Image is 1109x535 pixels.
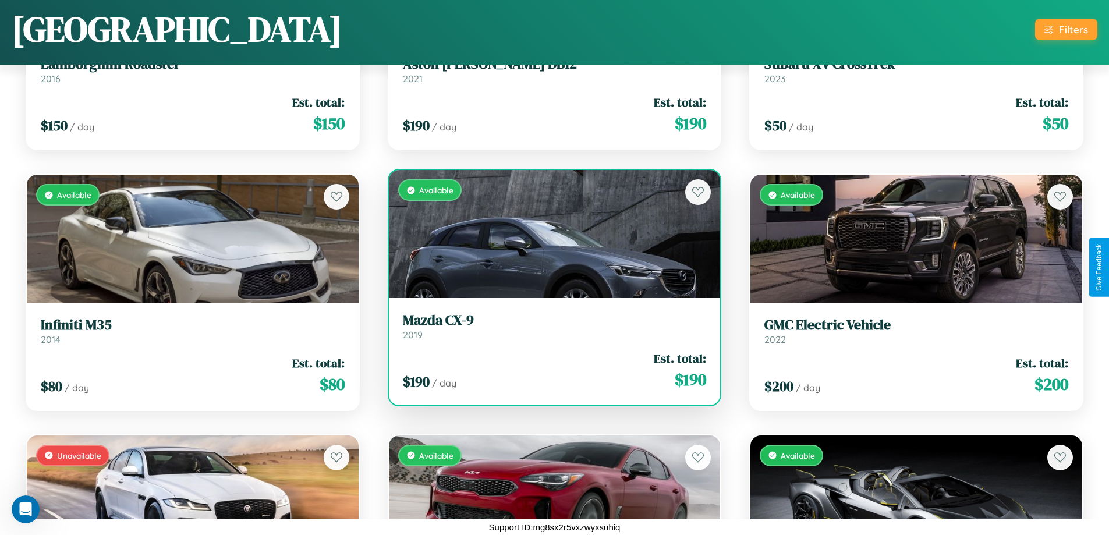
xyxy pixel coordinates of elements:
[764,116,786,135] span: $ 50
[419,451,453,460] span: Available
[313,112,345,135] span: $ 150
[675,368,706,391] span: $ 190
[12,5,342,53] h1: [GEOGRAPHIC_DATA]
[57,451,101,460] span: Unavailable
[419,185,453,195] span: Available
[1016,355,1068,371] span: Est. total:
[12,495,40,523] iframe: Intercom live chat
[41,56,345,73] h3: Lamborghini Roadster
[41,377,62,396] span: $ 80
[41,116,68,135] span: $ 150
[403,312,707,341] a: Mazda CX-92019
[70,121,94,133] span: / day
[1034,373,1068,396] span: $ 200
[489,519,621,535] p: Support ID: mg8sx2r5vxzwyxsuhiq
[764,317,1068,334] h3: GMC Electric Vehicle
[764,317,1068,345] a: GMC Electric Vehicle2022
[41,56,345,84] a: Lamborghini Roadster2016
[654,94,706,111] span: Est. total:
[57,190,91,200] span: Available
[675,112,706,135] span: $ 190
[403,372,430,391] span: $ 190
[403,116,430,135] span: $ 190
[403,312,707,329] h3: Mazda CX-9
[1043,112,1068,135] span: $ 50
[764,377,793,396] span: $ 200
[781,190,815,200] span: Available
[292,94,345,111] span: Est. total:
[403,73,423,84] span: 2021
[41,317,345,345] a: Infiniti M352014
[41,317,345,334] h3: Infiniti M35
[65,382,89,394] span: / day
[764,56,1068,84] a: Subaru XV CrossTrek2023
[1059,23,1088,36] div: Filters
[403,56,707,84] a: Aston [PERSON_NAME] DB122021
[789,121,813,133] span: / day
[41,73,61,84] span: 2016
[320,373,345,396] span: $ 80
[764,56,1068,73] h3: Subaru XV CrossTrek
[781,451,815,460] span: Available
[764,73,785,84] span: 2023
[1095,244,1103,291] div: Give Feedback
[292,355,345,371] span: Est. total:
[41,334,61,345] span: 2014
[403,56,707,73] h3: Aston [PERSON_NAME] DB12
[432,377,456,389] span: / day
[1035,19,1097,40] button: Filters
[432,121,456,133] span: / day
[654,350,706,367] span: Est. total:
[796,382,820,394] span: / day
[1016,94,1068,111] span: Est. total:
[764,334,786,345] span: 2022
[403,329,423,341] span: 2019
